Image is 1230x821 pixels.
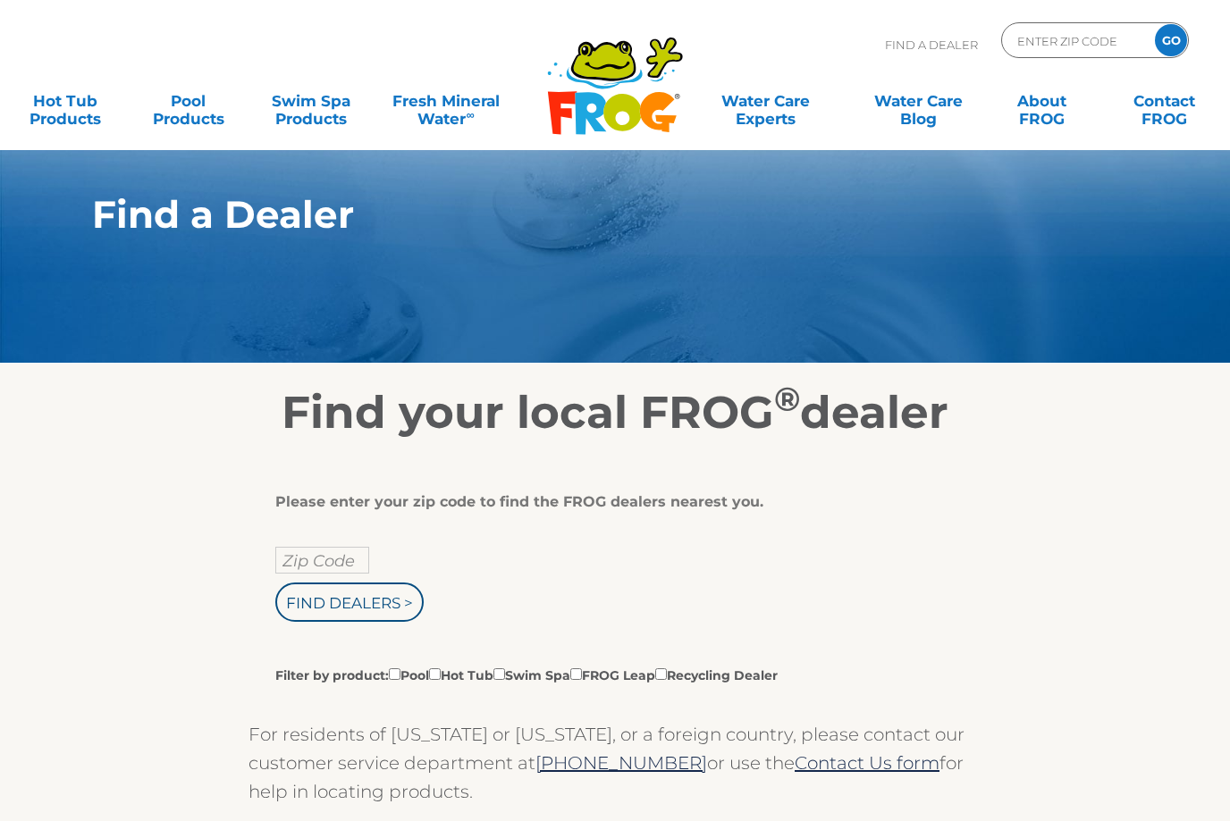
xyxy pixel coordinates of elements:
[570,668,582,680] input: Filter by product:PoolHot TubSwim SpaFROG LeapRecycling Dealer
[1155,24,1187,56] input: GO
[535,752,707,774] a: [PHONE_NUMBER]
[275,582,424,622] input: Find Dealers >
[795,752,939,774] a: Contact Us form
[249,720,981,806] p: For residents of [US_STATE] or [US_STATE], or a foreign country, please contact our customer serv...
[1015,28,1136,54] input: Zip Code Form
[688,83,844,119] a: Water CareExperts
[885,22,978,67] p: Find A Dealer
[774,379,800,419] sup: ®
[389,668,400,680] input: Filter by product:PoolHot TubSwim SpaFROG LeapRecycling Dealer
[65,386,1165,440] h2: Find your local FROG dealer
[386,83,506,119] a: Fresh MineralWater∞
[275,665,778,684] label: Filter by product: Pool Hot Tub Swim Spa FROG Leap Recycling Dealer
[92,193,1055,236] h1: Find a Dealer
[466,108,474,121] sup: ∞
[1116,83,1212,119] a: ContactFROG
[655,668,667,680] input: Filter by product:PoolHot TubSwim SpaFROG LeapRecycling Dealer
[264,83,359,119] a: Swim SpaProducts
[18,83,114,119] a: Hot TubProducts
[994,83,1090,119] a: AboutFROG
[429,668,441,680] input: Filter by product:PoolHot TubSwim SpaFROG LeapRecycling Dealer
[140,83,236,119] a: PoolProducts
[871,83,966,119] a: Water CareBlog
[275,493,941,511] div: Please enter your zip code to find the FROG dealers nearest you.
[493,668,505,680] input: Filter by product:PoolHot TubSwim SpaFROG LeapRecycling Dealer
